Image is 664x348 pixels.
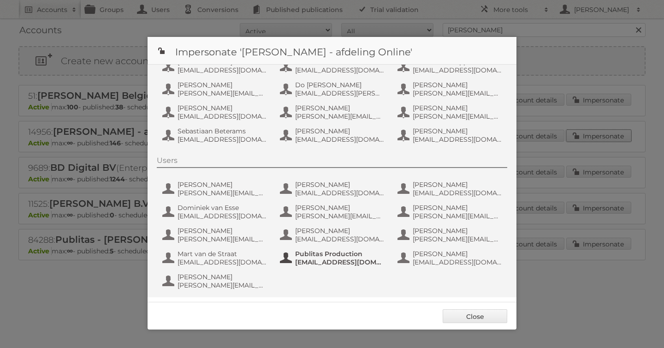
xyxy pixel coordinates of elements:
[295,235,385,243] span: [EMAIL_ADDRESS][DOMAIN_NAME]
[295,89,385,97] span: [EMAIL_ADDRESS][PERSON_NAME][DOMAIN_NAME]
[413,127,502,135] span: [PERSON_NAME]
[178,273,267,281] span: [PERSON_NAME]
[397,249,505,267] button: [PERSON_NAME] [EMAIL_ADDRESS][DOMAIN_NAME]
[178,227,267,235] span: [PERSON_NAME]
[295,81,385,89] span: Do [PERSON_NAME]
[397,226,505,244] button: [PERSON_NAME] [PERSON_NAME][EMAIL_ADDRESS][DOMAIN_NAME]
[295,112,385,120] span: [PERSON_NAME][EMAIL_ADDRESS][DOMAIN_NAME]
[295,258,385,266] span: [EMAIL_ADDRESS][DOMAIN_NAME]
[178,189,267,197] span: [PERSON_NAME][EMAIL_ADDRESS][DOMAIN_NAME]
[178,66,267,74] span: [EMAIL_ADDRESS][DOMAIN_NAME]
[178,235,267,243] span: [PERSON_NAME][EMAIL_ADDRESS][DOMAIN_NAME]
[148,37,516,65] h1: Impersonate '[PERSON_NAME] - afdeling Online'
[279,180,387,198] button: [PERSON_NAME] [EMAIL_ADDRESS][DOMAIN_NAME]
[397,203,505,221] button: [PERSON_NAME] [PERSON_NAME][EMAIL_ADDRESS][DOMAIN_NAME]
[295,135,385,144] span: [EMAIL_ADDRESS][DOMAIN_NAME]
[295,189,385,197] span: [EMAIL_ADDRESS][DOMAIN_NAME]
[279,103,387,121] button: [PERSON_NAME] [PERSON_NAME][EMAIL_ADDRESS][DOMAIN_NAME]
[295,127,385,135] span: [PERSON_NAME]
[413,89,502,97] span: [PERSON_NAME][EMAIL_ADDRESS][DOMAIN_NAME]
[178,112,267,120] span: [EMAIL_ADDRESS][DOMAIN_NAME]
[178,281,267,289] span: [PERSON_NAME][EMAIL_ADDRESS][DOMAIN_NAME]
[178,180,267,189] span: [PERSON_NAME]
[397,103,505,121] button: [PERSON_NAME] [PERSON_NAME][EMAIL_ADDRESS][DOMAIN_NAME]
[161,249,270,267] button: Mart van de Straat [EMAIL_ADDRESS][DOMAIN_NAME]
[295,66,385,74] span: [EMAIL_ADDRESS][DOMAIN_NAME]
[413,180,502,189] span: [PERSON_NAME]
[161,272,270,290] button: [PERSON_NAME] [PERSON_NAME][EMAIL_ADDRESS][DOMAIN_NAME]
[161,57,270,75] button: [PERSON_NAME] [EMAIL_ADDRESS][DOMAIN_NAME]
[157,156,507,168] div: Users
[161,103,270,121] button: [PERSON_NAME] [EMAIL_ADDRESS][DOMAIN_NAME]
[413,112,502,120] span: [PERSON_NAME][EMAIL_ADDRESS][DOMAIN_NAME]
[178,204,267,212] span: Dominiek van Esse
[178,127,267,135] span: Sebastiaan Beterams
[178,250,267,258] span: Mart van de Straat
[161,80,270,98] button: [PERSON_NAME] [PERSON_NAME][EMAIL_ADDRESS][DOMAIN_NAME]
[295,212,385,220] span: [PERSON_NAME][EMAIL_ADDRESS][DOMAIN_NAME]
[413,250,502,258] span: [PERSON_NAME]
[413,212,502,220] span: [PERSON_NAME][EMAIL_ADDRESS][DOMAIN_NAME]
[161,226,270,244] button: [PERSON_NAME] [PERSON_NAME][EMAIL_ADDRESS][DOMAIN_NAME]
[413,81,502,89] span: [PERSON_NAME]
[397,180,505,198] button: [PERSON_NAME] [EMAIL_ADDRESS][DOMAIN_NAME]
[161,180,270,198] button: [PERSON_NAME] [PERSON_NAME][EMAIL_ADDRESS][DOMAIN_NAME]
[443,309,507,323] a: Close
[279,203,387,221] button: [PERSON_NAME] [PERSON_NAME][EMAIL_ADDRESS][DOMAIN_NAME]
[178,258,267,266] span: [EMAIL_ADDRESS][DOMAIN_NAME]
[413,204,502,212] span: [PERSON_NAME]
[279,80,387,98] button: Do [PERSON_NAME] [EMAIL_ADDRESS][PERSON_NAME][DOMAIN_NAME]
[161,126,270,144] button: Sebastiaan Beterams [EMAIL_ADDRESS][DOMAIN_NAME]
[413,66,502,74] span: [EMAIL_ADDRESS][DOMAIN_NAME]
[295,204,385,212] span: [PERSON_NAME]
[178,212,267,220] span: [EMAIL_ADDRESS][DOMAIN_NAME]
[413,258,502,266] span: [EMAIL_ADDRESS][DOMAIN_NAME]
[295,250,385,258] span: Publitas Production
[279,249,387,267] button: Publitas Production [EMAIL_ADDRESS][DOMAIN_NAME]
[295,180,385,189] span: [PERSON_NAME]
[413,135,502,144] span: [EMAIL_ADDRESS][DOMAIN_NAME]
[397,80,505,98] button: [PERSON_NAME] [PERSON_NAME][EMAIL_ADDRESS][DOMAIN_NAME]
[279,57,387,75] button: AH IT Online [EMAIL_ADDRESS][DOMAIN_NAME]
[178,104,267,112] span: [PERSON_NAME]
[397,126,505,144] button: [PERSON_NAME] [EMAIL_ADDRESS][DOMAIN_NAME]
[413,104,502,112] span: [PERSON_NAME]
[279,126,387,144] button: [PERSON_NAME] [EMAIL_ADDRESS][DOMAIN_NAME]
[413,189,502,197] span: [EMAIL_ADDRESS][DOMAIN_NAME]
[178,81,267,89] span: [PERSON_NAME]
[279,226,387,244] button: [PERSON_NAME] [EMAIL_ADDRESS][DOMAIN_NAME]
[178,135,267,144] span: [EMAIL_ADDRESS][DOMAIN_NAME]
[413,227,502,235] span: [PERSON_NAME]
[178,89,267,97] span: [PERSON_NAME][EMAIL_ADDRESS][DOMAIN_NAME]
[295,227,385,235] span: [PERSON_NAME]
[413,235,502,243] span: [PERSON_NAME][EMAIL_ADDRESS][DOMAIN_NAME]
[295,104,385,112] span: [PERSON_NAME]
[397,57,505,75] button: AH IT Online App [EMAIL_ADDRESS][DOMAIN_NAME]
[161,203,270,221] button: Dominiek van Esse [EMAIL_ADDRESS][DOMAIN_NAME]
